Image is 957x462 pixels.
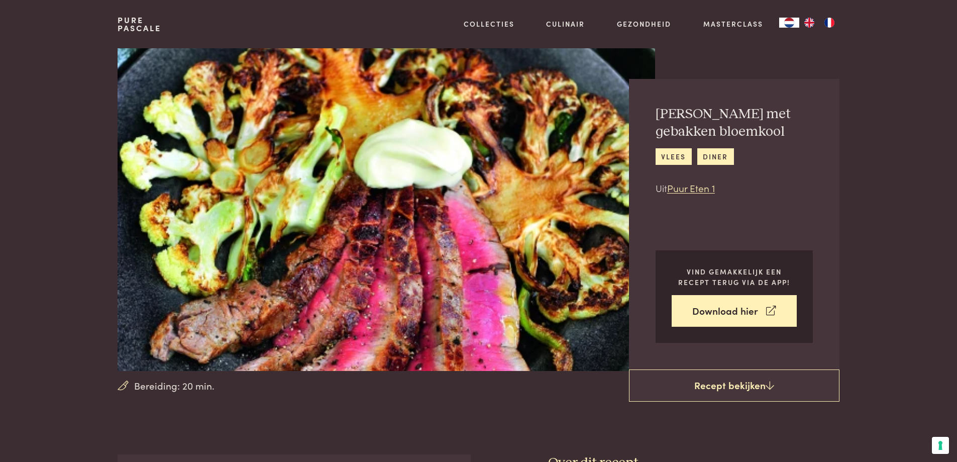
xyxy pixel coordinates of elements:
[932,437,949,454] button: Uw voorkeuren voor toestemming voor trackingtechnologieën
[656,181,813,196] p: Uit
[799,18,839,28] ul: Language list
[672,295,797,327] a: Download hier
[617,19,671,29] a: Gezondheid
[799,18,819,28] a: EN
[672,266,797,287] p: Vind gemakkelijk een recept terug via de app!
[697,148,734,165] a: diner
[819,18,839,28] a: FR
[656,148,692,165] a: vlees
[118,16,161,32] a: PurePascale
[464,19,514,29] a: Collecties
[779,18,799,28] div: Language
[667,181,715,195] a: Puur Eten 1
[656,106,813,140] h2: [PERSON_NAME] met gebakken bloemkool
[703,19,763,29] a: Masterclass
[134,379,215,393] span: Bereiding: 20 min.
[629,369,839,402] a: Recept bekijken
[779,18,799,28] a: NL
[546,19,585,29] a: Culinair
[779,18,839,28] aside: Language selected: Nederlands
[118,48,655,371] img: Chateaubriand met gebakken bloemkool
